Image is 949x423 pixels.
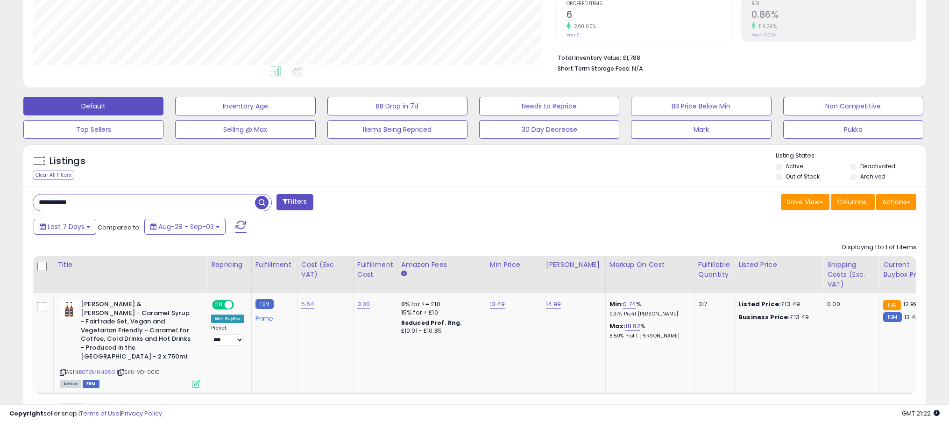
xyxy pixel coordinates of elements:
div: Fulfillment Cost [357,260,393,280]
b: Min: [609,300,623,308]
b: Total Inventory Value: [558,54,621,62]
div: Repricing [211,260,248,270]
div: Clear All Filters [33,171,74,179]
div: £13.49 [738,300,816,308]
th: The percentage added to the cost of goods (COGS) that forms the calculator for Min & Max prices. [605,256,694,293]
div: Amazon Fees [401,260,482,270]
span: Aug-28 - Sep-03 [158,222,214,231]
p: Listing States: [776,151,926,160]
button: Pukka [783,120,923,139]
small: Amazon Fees. [401,270,407,278]
p: 8.50% Profit [PERSON_NAME] [609,333,687,339]
div: 15% for > £10 [401,308,479,317]
h5: Listings [50,155,85,168]
small: FBA [883,300,900,310]
button: Actions [876,194,916,210]
button: Last 7 Days [34,219,96,235]
span: 2025-09-11 21:22 GMT [902,409,940,418]
span: Last 7 Days [48,222,85,231]
a: 5.64 [301,300,315,309]
small: Prev: -6.03% [751,32,776,38]
div: ASIN: [60,300,200,387]
div: seller snap | | [9,409,162,418]
div: £10.01 - £10.85 [401,327,479,335]
span: All listings currently available for purchase on Amazon [60,380,81,388]
button: Save View [781,194,829,210]
img: 41XrKM5stgL._SL40_.jpg [60,300,78,319]
span: Ordered Items [567,1,731,7]
div: Shipping Costs (Exc. VAT) [827,260,875,289]
b: Short Term Storage Fees: [558,65,630,72]
small: Prev: 2 [567,32,579,38]
div: Min Price [490,260,538,270]
div: Title [57,260,203,270]
span: Compared to: [98,223,141,232]
b: [PERSON_NAME] & [PERSON_NAME] - Caramel Syrup - Fairtrade Set, Vegan and Vegetarian Friendly - Ca... [81,300,194,363]
a: 14.99 [546,300,561,309]
div: Fulfillment [255,260,293,270]
li: £1,788 [558,51,909,63]
button: Non Competitive [783,97,923,115]
p: 0.37% Profit [PERSON_NAME] [609,311,687,317]
button: BB Drop in 7d [327,97,467,115]
small: 200.00% [571,23,596,30]
small: FBM [883,312,901,322]
a: 3.00 [357,300,370,309]
b: Max: [609,322,626,330]
div: Cost (Exc. VAT) [301,260,349,280]
label: Out of Stock [786,172,820,180]
a: 18.82 [625,322,640,331]
label: Active [786,162,803,170]
span: FBM [83,380,99,388]
div: Listed Price [738,260,819,270]
a: Privacy Policy [121,409,162,418]
span: ON [213,301,225,309]
div: [PERSON_NAME] [546,260,602,270]
small: 114.26% [756,23,777,30]
button: 30 Day Decrease [479,120,619,139]
b: Business Price: [738,313,790,322]
div: Fulfillable Quantity [698,260,730,280]
div: 0.00 [827,300,872,308]
div: £13.49 [738,313,816,322]
small: FBM [255,299,274,309]
span: | SKU: VO-0010 [117,368,160,376]
span: ROI [751,1,916,7]
a: Terms of Use [80,409,120,418]
span: 13.49 [904,313,920,322]
a: 13.49 [490,300,505,309]
h2: 6 [567,9,731,22]
span: 12.99 [903,300,918,308]
button: Inventory Age [175,97,315,115]
a: 0.74 [623,300,636,309]
label: Deactivated [860,162,895,170]
div: Prime [255,311,290,323]
label: Archived [860,172,885,180]
button: Needs to Reprice [479,97,619,115]
button: Aug-28 - Sep-03 [144,219,226,235]
button: Items Being Repriced [327,120,467,139]
strong: Copyright [9,409,43,418]
button: Selling @ Max [175,120,315,139]
span: N/A [632,64,643,73]
b: Listed Price: [738,300,781,308]
button: Filters [276,194,313,210]
div: Markup on Cost [609,260,690,270]
div: 8% for <= £10 [401,300,479,308]
div: Win BuyBox [211,315,244,323]
button: Columns [831,194,875,210]
div: % [609,322,687,339]
h2: 0.86% [751,9,916,22]
span: Columns [837,197,866,207]
button: Default [23,97,163,115]
div: % [609,300,687,317]
button: Mark [631,120,771,139]
div: 317 [698,300,727,308]
button: BB Price Below Min [631,97,771,115]
b: Reduced Prof. Rng. [401,319,462,327]
div: Current Buybox Price [883,260,931,280]
span: OFF [233,301,248,309]
button: Top Sellers [23,120,163,139]
a: B072MNH95G [79,368,115,376]
div: Preset: [211,325,244,346]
